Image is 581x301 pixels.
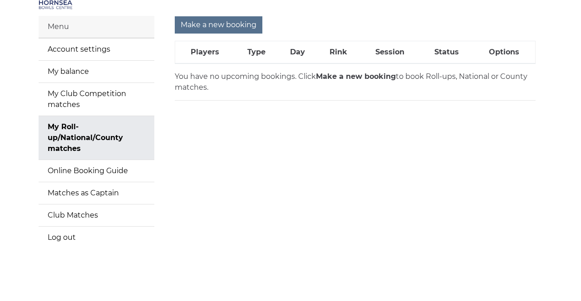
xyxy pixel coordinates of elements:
[175,16,262,34] input: Make a new booking
[39,160,154,182] a: Online Booking Guide
[39,61,154,83] a: My balance
[39,16,154,38] div: Menu
[278,41,317,64] th: Day
[420,41,473,64] th: Status
[473,41,535,64] th: Options
[175,71,536,93] p: You have no upcoming bookings. Click to book Roll-ups, National or County matches.
[39,182,154,204] a: Matches as Captain
[360,41,420,64] th: Session
[39,204,154,226] a: Club Matches
[235,41,278,64] th: Type
[317,41,360,64] th: Rink
[39,116,154,160] a: My Roll-up/National/County matches
[175,41,235,64] th: Players
[316,72,396,81] strong: Make a new booking
[39,227,154,248] a: Log out
[39,83,154,116] a: My Club Competition matches
[39,39,154,60] a: Account settings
